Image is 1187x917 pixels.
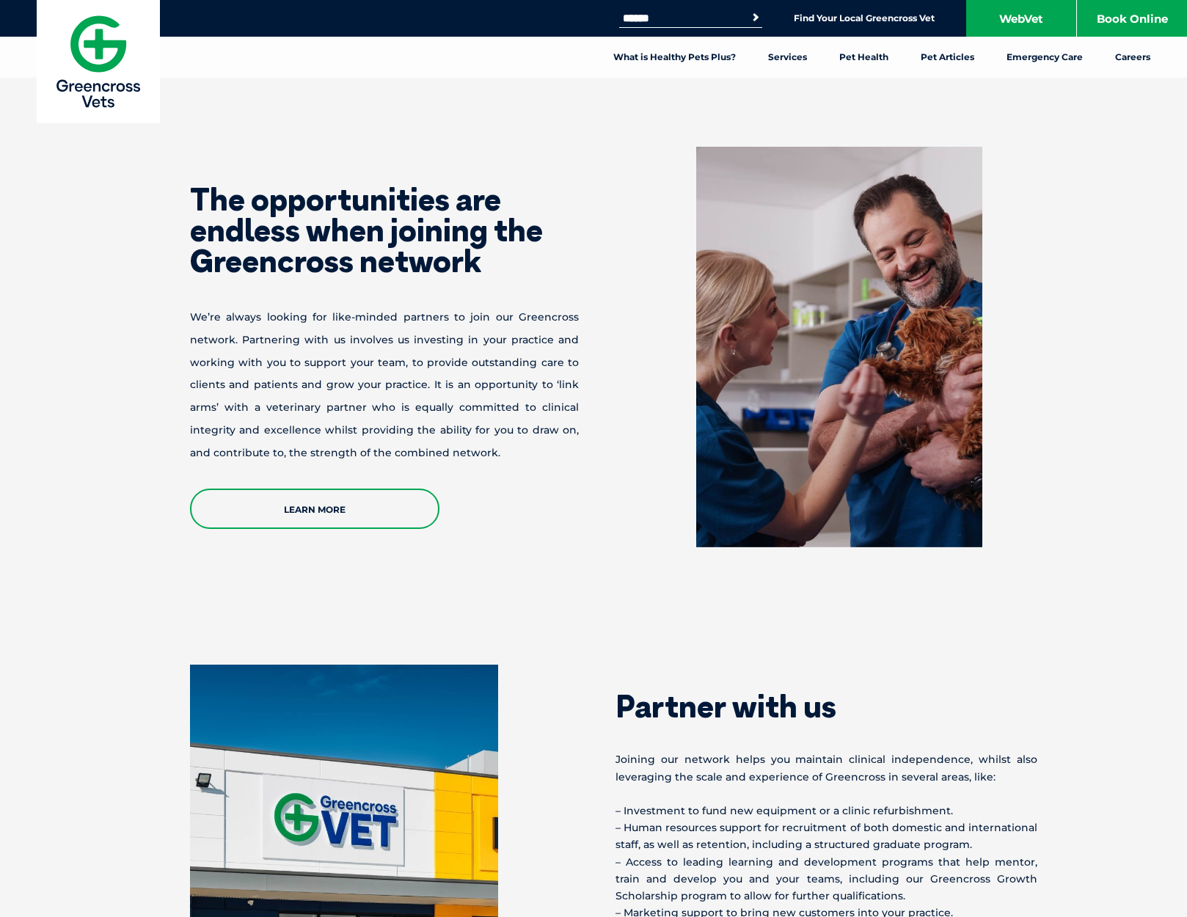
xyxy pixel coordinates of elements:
p: Joining our network helps you maintain clinical independence, whilst also leveraging the scale an... [616,751,1037,785]
a: Pet Health [823,37,905,78]
a: Pet Articles [905,37,990,78]
a: Services [752,37,823,78]
a: Emergency Care [990,37,1099,78]
img: A vet holding a puppy while a nurse gives the dog a treat [696,147,982,547]
h2: The opportunities are endless when joining the Greencross network [190,184,579,277]
a: What is Healthy Pets Plus? [597,37,752,78]
button: Search [748,10,763,25]
a: Find Your Local Greencross Vet [794,12,935,24]
p: We’re always looking for like-minded partners to join our Greencross network. Partnering with us ... [190,306,579,464]
a: Careers [1099,37,1166,78]
a: Learn More [190,489,439,529]
h2: Partner with us [616,691,1037,722]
